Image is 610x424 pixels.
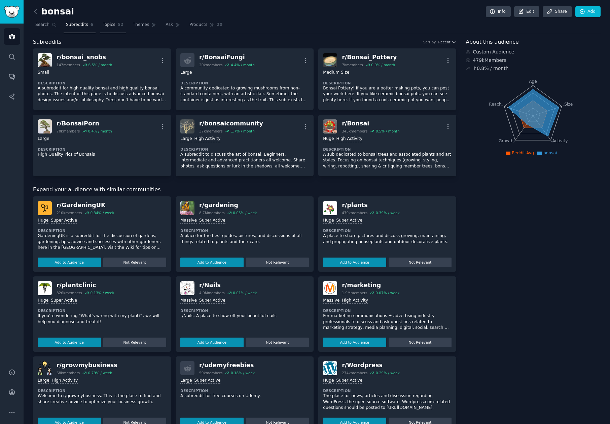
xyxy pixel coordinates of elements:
div: r/ Nails [199,281,257,290]
dt: Description [323,308,452,313]
p: If you're wondering "What's wrong with my plant?", we will help you diagnose and treat it! [38,313,166,325]
div: 479k Members [466,57,601,64]
div: Large [38,378,49,384]
div: r/ BonsaiPorn [57,119,112,128]
div: 0.34 % / week [90,210,114,215]
span: Products [189,22,207,28]
tspan: Size [564,102,573,106]
span: 20 [217,22,222,28]
div: 274k members [342,371,367,375]
span: Subreddits [66,22,88,28]
p: A subreddit for free courses on Udemy. [180,393,309,399]
dt: Description [38,388,166,393]
img: Bonsai [323,119,337,133]
div: Massive [323,298,339,304]
div: Massive [180,298,197,304]
div: 4.0M members [199,291,225,295]
a: Products20 [187,20,225,33]
div: Super Active [336,378,362,384]
div: Large [38,136,49,142]
span: Topics [103,22,115,28]
div: r/ BonsaiFungi [199,53,255,62]
p: A community dedicated to growing mushrooms from non-standard containers, with an artistic flair. ... [180,85,309,103]
button: Not Relevant [103,258,167,267]
div: Massive [180,218,197,224]
tspan: Age [529,79,537,84]
p: Welcome to r/growmybusiness. This is the place to find and share creative advice to optimize your... [38,393,166,405]
button: Add to Audience [323,258,386,267]
div: High Activity [342,298,368,304]
span: About this audience [466,38,518,46]
p: r/Nails: A place to show off your beautiful nails [180,313,309,319]
button: Not Relevant [246,338,309,347]
dt: Description [180,147,309,152]
div: Super Active [199,218,225,224]
div: 1.9M members [342,291,367,295]
div: 210k members [57,210,82,215]
div: r/ bonsai_snobs [57,53,112,62]
div: r/ GardeningUK [57,201,114,209]
div: 7k members [342,63,363,67]
button: Not Relevant [246,258,309,267]
div: 6.5 % / month [88,63,112,67]
button: Recent [438,40,456,44]
div: ↑ 0.8 % / month [473,65,508,72]
img: GardeningUK [38,201,52,215]
div: 0.05 % / week [233,210,257,215]
div: High Activity [194,136,221,142]
div: Huge [38,218,48,224]
div: 0.07 % / week [375,291,399,295]
a: Info [486,6,511,17]
a: Search [33,20,59,33]
div: r/ Bonsai [342,119,399,128]
a: Share [543,6,572,17]
img: Wordpress [323,361,337,375]
div: Large [180,70,192,76]
div: Super Active [51,298,77,304]
img: bonsaicommunity [180,119,194,133]
img: Bonsai_Pottery [323,53,337,67]
div: 0.9 % / month [371,63,395,67]
div: Super Active [51,218,77,224]
img: bonsai_snobs [38,53,52,67]
div: 4.4 % / month [231,63,255,67]
a: Bonsai_Potteryr/Bonsai_Pottery7kmembers0.9% / monthMedium SizeDescriptionBonsai Pottery! If you a... [318,48,456,110]
div: 479k members [342,210,367,215]
span: Search [35,22,49,28]
a: Add [575,6,601,17]
dt: Description [323,147,452,152]
div: 37k members [199,129,222,133]
div: 70k members [57,129,80,133]
p: A place to share pictures and discuss growing, maintaining, and propagating houseplants and outdo... [323,233,452,245]
button: Add to Audience [180,258,244,267]
h2: bonsai [33,6,74,17]
span: Expand your audience with similar communities [33,186,160,194]
div: 0.01 % / week [233,291,257,295]
div: Large [180,136,192,142]
a: Topics52 [100,20,125,33]
p: A place for the best guides, pictures, and discussions of all things related to plants and their ... [180,233,309,245]
div: Huge [323,378,334,384]
p: For marketing communications + advertising industry professionals to discuss and ask questions re... [323,313,452,331]
img: plantclinic [38,281,52,295]
dt: Description [180,388,309,393]
a: Subreddits6 [64,20,96,33]
tspan: Reach [489,102,502,106]
div: 20k members [199,63,222,67]
button: Not Relevant [389,258,452,267]
dt: Description [38,228,166,233]
dt: Description [180,81,309,85]
dt: Description [180,228,309,233]
div: 59k members [199,371,222,375]
p: GardeningUK is a subreddit for the discussion of gardens, gardening, tips, advice and successes w... [38,233,166,251]
div: 0.39 % / week [376,210,400,215]
dt: Description [323,81,452,85]
div: r/ marketing [342,281,399,290]
div: 826k members [57,291,82,295]
a: Themes [131,20,159,33]
div: Huge [323,136,334,142]
div: Large [180,378,192,384]
p: A subreddit for high quality bonsai and high quality bonsai photos. The intent of this page is to... [38,85,166,103]
button: Add to Audience [323,338,386,347]
span: Themes [133,22,149,28]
